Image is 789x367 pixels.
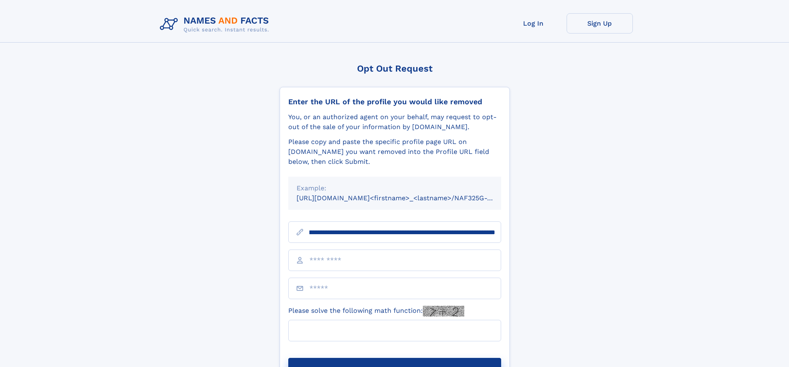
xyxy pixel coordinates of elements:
[280,63,510,74] div: Opt Out Request
[288,97,501,106] div: Enter the URL of the profile you would like removed
[567,13,633,34] a: Sign Up
[288,112,501,132] div: You, or an authorized agent on your behalf, may request to opt-out of the sale of your informatio...
[288,306,464,317] label: Please solve the following math function:
[500,13,567,34] a: Log In
[297,183,493,193] div: Example:
[157,13,276,36] img: Logo Names and Facts
[288,137,501,167] div: Please copy and paste the specific profile page URL on [DOMAIN_NAME] you want removed into the Pr...
[297,194,517,202] small: [URL][DOMAIN_NAME]<firstname>_<lastname>/NAF325G-xxxxxxxx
